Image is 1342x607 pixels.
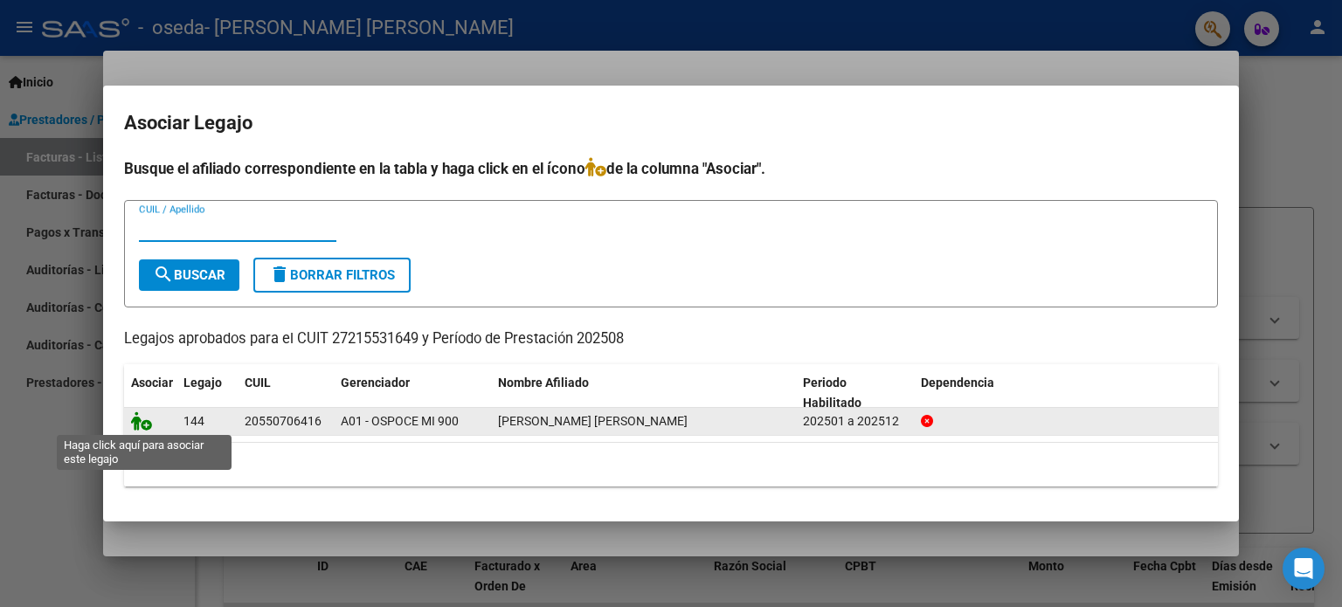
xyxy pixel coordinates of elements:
[498,414,688,428] span: MOYANO ALBORNOZ AUGUSTO JONAS
[153,264,174,285] mat-icon: search
[334,364,491,422] datatable-header-cell: Gerenciador
[253,258,411,293] button: Borrar Filtros
[238,364,334,422] datatable-header-cell: CUIL
[796,364,914,422] datatable-header-cell: Periodo Habilitado
[341,376,410,390] span: Gerenciador
[341,414,459,428] span: A01 - OSPOCE MI 900
[803,376,861,410] span: Periodo Habilitado
[176,364,238,422] datatable-header-cell: Legajo
[498,376,589,390] span: Nombre Afiliado
[153,267,225,283] span: Buscar
[139,259,239,291] button: Buscar
[269,267,395,283] span: Borrar Filtros
[245,376,271,390] span: CUIL
[914,364,1219,422] datatable-header-cell: Dependencia
[124,364,176,422] datatable-header-cell: Asociar
[183,414,204,428] span: 144
[124,107,1218,140] h2: Asociar Legajo
[131,376,173,390] span: Asociar
[921,376,994,390] span: Dependencia
[269,264,290,285] mat-icon: delete
[124,328,1218,350] p: Legajos aprobados para el CUIT 27215531649 y Período de Prestación 202508
[803,411,907,431] div: 202501 a 202512
[124,157,1218,180] h4: Busque el afiliado correspondiente en la tabla y haga click en el ícono de la columna "Asociar".
[183,376,222,390] span: Legajo
[1283,548,1325,590] div: Open Intercom Messenger
[124,443,1218,486] div: 1 registros
[245,411,322,431] div: 20550706416
[491,364,796,422] datatable-header-cell: Nombre Afiliado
